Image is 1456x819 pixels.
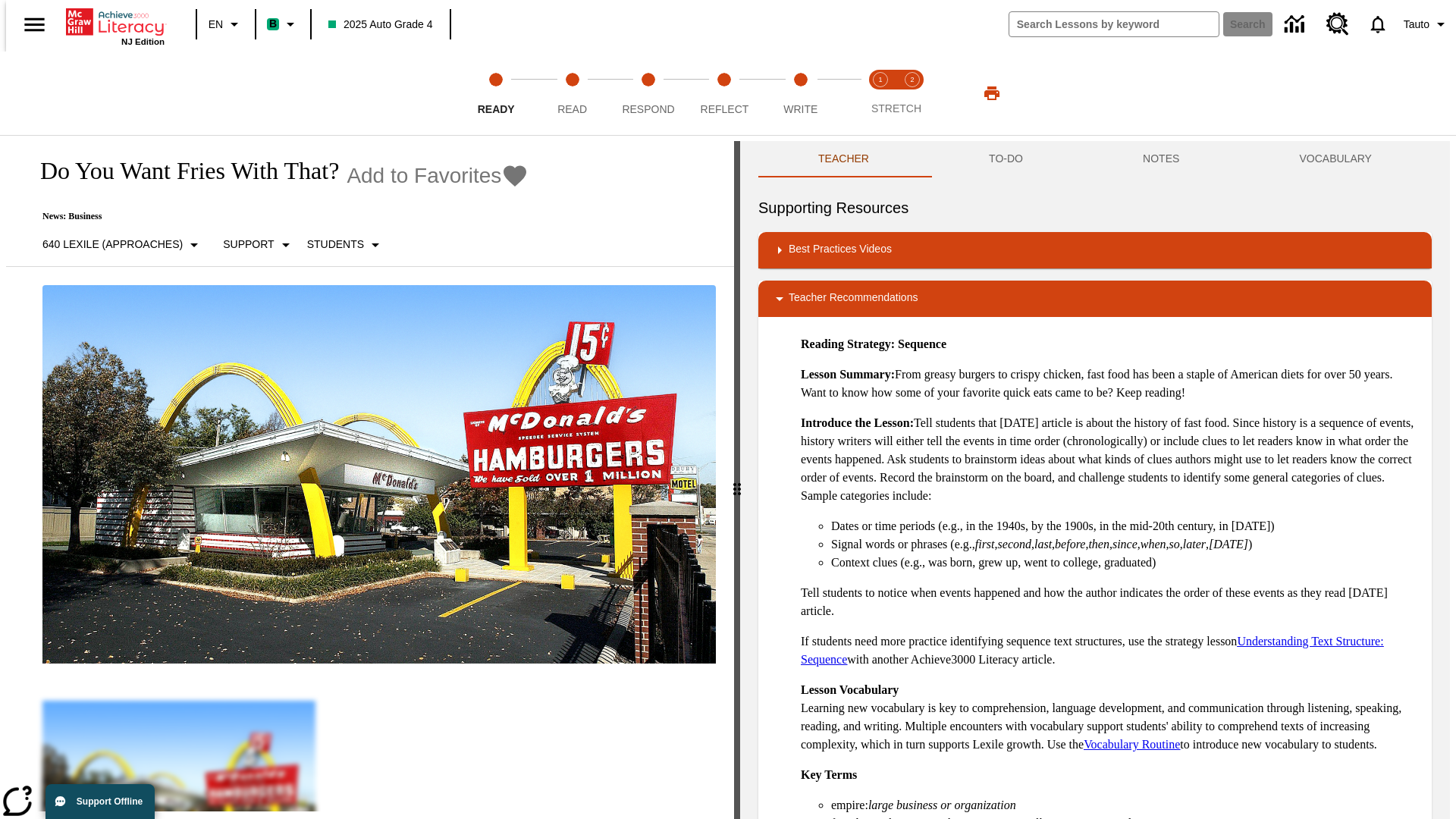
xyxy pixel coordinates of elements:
[328,17,433,33] span: 2025 Auto Grade 4
[478,103,515,115] span: Ready
[1088,538,1109,551] em: then
[622,103,674,115] span: Respond
[801,584,1420,620] p: Tell students to notice when events happened and how the author indicates the order of these even...
[1055,538,1085,551] em: before
[890,52,934,135] button: Stretch Respond step 2 of 2
[1317,4,1358,45] a: Resource Center, Will open in new tab
[307,237,364,253] p: Students
[42,237,183,253] p: 640 Lexile (Approaches)
[831,796,1420,814] li: empire:
[1404,17,1429,33] span: Tauto
[557,103,587,115] span: Read
[789,290,918,308] p: Teacher Recommendations
[261,11,306,38] button: Boost Class color is mint green. Change class color
[831,554,1420,572] li: Context clues (e.g., was born, grew up, went to college, graduated)
[910,76,914,83] text: 2
[1083,141,1239,177] button: NOTES
[998,538,1031,551] em: second
[528,52,616,135] button: Read step 2 of 5
[1183,538,1206,551] em: later
[758,141,929,177] button: Teacher
[1034,538,1052,551] em: last
[801,768,857,781] strong: Key Terms
[680,52,768,135] button: Reflect step 4 of 5
[758,232,1432,268] div: Best Practices Videos
[878,76,882,83] text: 1
[1239,141,1432,177] button: VOCABULARY
[801,337,895,350] strong: Reading Strategy:
[12,2,57,47] button: Open side menu
[801,416,914,429] strong: Introduce the Lesson:
[42,285,716,664] img: One of the first McDonald's stores, with the iconic red sign and golden arches.
[1358,5,1398,44] a: Notifications
[6,141,734,811] div: reading
[758,196,1432,220] h6: Supporting Resources
[740,141,1450,819] div: activity
[202,11,250,38] button: Language: EN, Select a language
[24,157,339,185] h1: Do You Want Fries With That?
[801,368,895,381] strong: Lesson Summary:
[1009,12,1219,36] input: search field
[45,784,155,819] button: Support Offline
[858,52,902,135] button: Stretch Read step 1 of 2
[347,164,501,188] span: Add to Favorites
[1209,538,1248,551] em: [DATE]
[801,414,1420,505] p: Tell students that [DATE] article is about the history of fast food. Since history is a sequence ...
[871,102,921,115] span: STRETCH
[783,103,817,115] span: Write
[701,103,749,115] span: Reflect
[929,141,1083,177] button: TO-DO
[24,211,529,222] p: News: Business
[1169,538,1180,551] em: so
[301,231,391,259] button: Select Student
[452,52,540,135] button: Ready step 1 of 5
[757,52,845,135] button: Write step 5 of 5
[831,517,1420,535] li: Dates or time periods (e.g., in the 1940s, by the 1900s, in the mid-20th century, in [DATE])
[758,141,1432,177] div: Instructional Panel Tabs
[1398,11,1456,38] button: Profile/Settings
[209,17,223,33] span: EN
[801,632,1420,669] p: If students need more practice identifying sequence text structures, use the strategy lesson with...
[801,681,1420,754] p: Learning new vocabulary is key to comprehension, language development, and communication through ...
[898,337,946,350] strong: Sequence
[121,37,165,46] span: NJ Edition
[868,799,1016,811] em: large business or organization
[347,162,529,189] button: Add to Favorites - Do You Want Fries With That?
[604,52,692,135] button: Respond step 3 of 5
[758,281,1432,317] div: Teacher Recommendations
[66,5,165,46] div: Home
[217,231,300,259] button: Scaffolds, Support
[801,635,1384,666] a: Understanding Text Structure: Sequence
[968,80,1016,107] button: Print
[801,683,899,696] strong: Lesson Vocabulary
[1112,538,1137,551] em: since
[801,366,1420,402] p: From greasy burgers to crispy chicken, fast food has been a staple of American diets for over 50 ...
[77,796,143,807] span: Support Offline
[36,231,209,259] button: Select Lexile, 640 Lexile (Approaches)
[789,241,892,259] p: Best Practices Videos
[223,237,274,253] p: Support
[975,538,995,551] em: first
[1084,738,1180,751] a: Vocabulary Routine
[269,14,277,33] span: B
[1141,538,1166,551] em: when
[734,141,740,819] div: Press Enter or Spacebar and then press right and left arrow keys to move the slider
[1276,4,1317,45] a: Data Center
[831,535,1420,554] li: Signal words or phrases (e.g., , , , , , , , , , )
